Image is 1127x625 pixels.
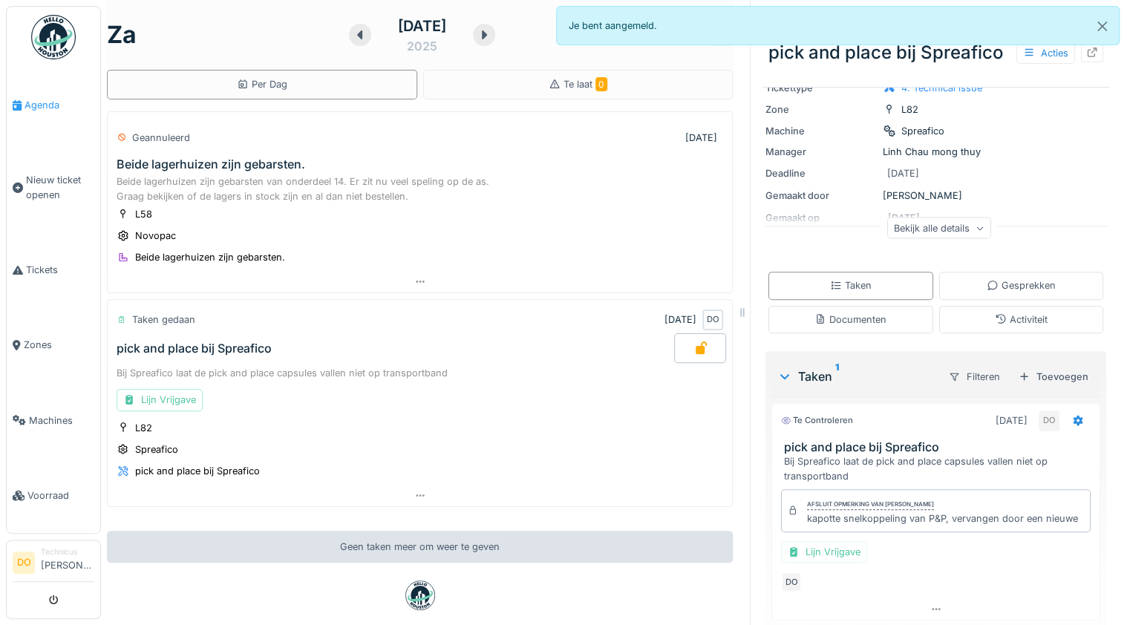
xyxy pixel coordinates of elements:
div: Lijn Vrijgave [781,541,867,563]
div: Lijn Vrijgave [117,389,203,410]
div: Documenten [814,312,886,327]
div: Beide lagerhuizen zijn gebarsten. [117,157,305,171]
div: pick and place bij Spreafico [117,341,272,356]
a: DO Technicus[PERSON_NAME] [13,546,94,582]
div: Beide lagerhuizen zijn gebarsten van onderdeel 14. Er zit nu veel speling op de as. Graag bekijke... [117,174,723,203]
div: Taken [830,278,872,292]
span: Voorraad [27,488,94,503]
span: Nieuw ticket openen [26,173,94,201]
div: Zone [765,102,877,117]
span: Machines [29,413,94,428]
div: [DATE] [887,166,919,180]
a: Nieuw ticket openen [7,143,100,232]
div: Spreafico [901,124,944,138]
div: Deadline [765,166,877,180]
div: pick and place bij Spreafico [135,464,260,478]
div: Taken gedaan [132,312,195,327]
div: [DATE] [398,15,446,37]
div: DO [1039,410,1059,431]
h3: pick and place bij Spreafico [784,440,1094,454]
div: Filteren [942,366,1007,387]
a: Zones [7,307,100,382]
div: Machine [765,124,877,138]
button: Close [1085,7,1119,46]
div: DO [781,572,802,592]
div: 2025 [407,37,437,55]
img: badge-BVDL4wpA.svg [405,580,435,610]
div: Gemaakt door [765,189,877,203]
div: Per Dag [237,77,287,91]
a: Machines [7,383,100,458]
h1: za [107,21,137,49]
div: Afsluit opmerking van [PERSON_NAME] [807,500,934,510]
div: [DATE] [664,312,696,327]
a: Tickets [7,232,100,307]
div: Taken [777,367,936,385]
a: Voorraad [7,458,100,533]
sup: 1 [835,367,839,385]
span: Zones [24,338,94,352]
div: Novopac [135,229,176,243]
span: Tickets [26,263,94,277]
div: Bij Spreafico laat de pick and place capsules vallen niet op transportband [117,366,723,380]
div: DO [702,310,723,330]
div: Activiteit [995,312,1048,327]
li: DO [13,552,35,574]
div: Gesprekken [987,278,1056,292]
div: Linh Chau mong thuy [765,145,1106,159]
li: [PERSON_NAME] [41,546,94,578]
div: Acties [1016,42,1075,64]
div: kapotte snelkoppeling van P&P, vervangen door een nieuwe [807,511,1078,526]
img: Badge_color-CXgf-gQk.svg [31,15,76,59]
div: Manager [765,145,877,159]
div: Bekijk alle details [887,217,991,239]
div: Spreafico [135,442,178,457]
div: Technicus [41,546,94,557]
div: L58 [135,207,152,221]
div: Geen taken meer om weer te geven [107,531,733,563]
span: Agenda [24,98,94,112]
div: [DATE] [996,413,1028,428]
div: Je bent aangemeld. [556,6,1120,45]
div: Geannuleerd [132,131,190,145]
div: L82 [901,102,918,117]
div: L82 [135,421,152,435]
span: 0 [595,77,607,91]
div: Te controleren [781,414,853,427]
div: pick and place bij Spreafico [762,33,1109,72]
div: Bij Spreafico laat de pick and place capsules vallen niet op transportband [784,454,1094,482]
div: [DATE] [685,131,717,145]
span: Te laat [563,79,607,90]
div: [PERSON_NAME] [765,189,1106,203]
div: Beide lagerhuizen zijn gebarsten. [135,250,285,264]
a: Agenda [7,68,100,143]
div: Toevoegen [1013,367,1094,387]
